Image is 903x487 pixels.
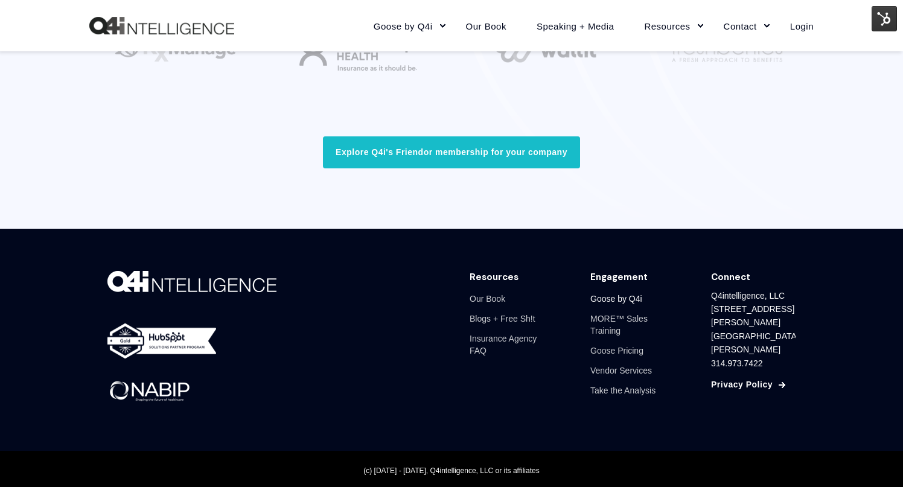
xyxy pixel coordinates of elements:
[711,289,799,370] div: Q4intelligence, LLC [STREET_ADDRESS][PERSON_NAME] [GEOGRAPHIC_DATA][PERSON_NAME] 314.973.7422
[107,379,192,404] img: NABIP_Logos_Logo 1_White-1
[363,466,539,475] span: (c) [DATE] - [DATE], Q4intelligence, LLC or its affiliates
[470,309,535,329] a: Blogs + Free Sh!t
[590,289,642,309] a: Goose by Q4i
[89,17,234,35] img: Q4intelligence, LLC logo
[470,289,554,361] div: Navigation Menu
[711,271,750,283] div: Connect
[590,340,643,360] a: Goose Pricing
[590,271,648,283] div: Engagement
[590,309,675,341] a: MORE™ Sales Training
[590,380,656,400] a: Take the Analysis
[470,328,554,360] a: Insurance Agency FAQ
[89,17,234,35] a: Back to Home
[107,271,276,292] img: 01202-Q4i-Brand-Design-WH-Apr-10-2023-10-13-58-1515-AM
[711,378,773,391] a: Privacy Policy
[590,289,675,401] div: Navigation Menu
[872,6,897,31] img: HubSpot Tools Menu Toggle
[590,360,652,380] a: Vendor Services
[323,136,580,168] a: Explore Q4i's Friendor membership for your company
[470,271,519,283] div: Resources
[470,289,505,309] a: Our Book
